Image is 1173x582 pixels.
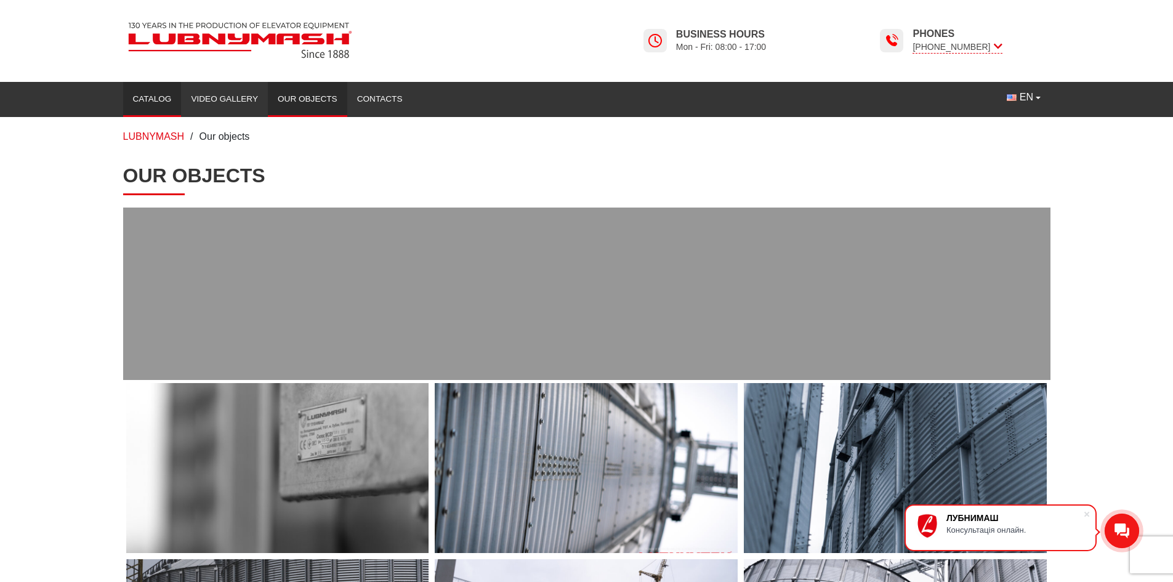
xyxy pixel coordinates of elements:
[676,28,766,41] span: Business hours
[946,513,1083,523] div: ЛУБНИМАШ
[268,86,347,113] a: Our objects
[347,86,413,113] a: Contacts
[946,525,1083,535] div: Консультація онлайн.
[884,33,899,48] img: Lubnymash time icon
[123,17,357,63] img: Lubnymash
[200,131,250,142] span: Our objects
[1020,91,1033,104] span: EN
[648,33,663,48] img: Lubnymash time icon
[997,86,1050,109] button: EN
[123,131,185,142] a: LUBNYMASH
[913,27,1002,41] span: Phones
[190,131,193,142] span: /
[123,164,1050,195] h1: Our objects
[181,86,268,113] a: Video gallery
[123,86,182,113] a: Catalog
[913,41,1002,54] span: [PHONE_NUMBER]
[676,41,766,53] span: Mon - Fri: 08:00 - 17:00
[1007,94,1017,101] img: English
